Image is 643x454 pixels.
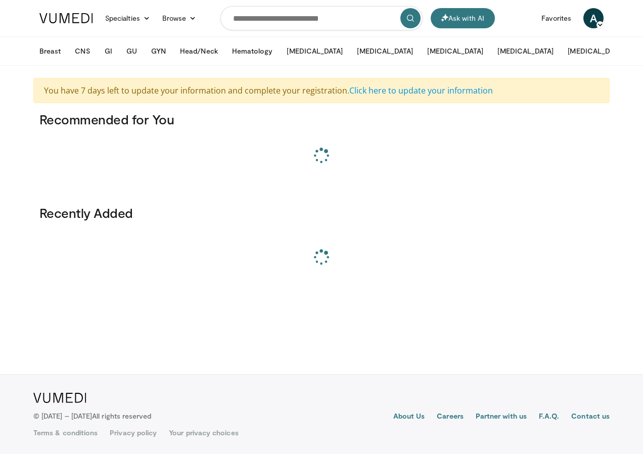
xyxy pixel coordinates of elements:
a: About Us [393,411,425,423]
a: Browse [156,8,203,28]
a: Favorites [535,8,577,28]
button: [MEDICAL_DATA] [562,41,630,61]
h3: Recommended for You [39,111,604,127]
button: [MEDICAL_DATA] [281,41,349,61]
a: Privacy policy [110,428,157,438]
button: Ask with AI [431,8,495,28]
a: Specialties [99,8,156,28]
a: Click here to update your information [349,85,493,96]
button: Hematology [226,41,279,61]
a: Your privacy choices [169,428,238,438]
a: Careers [437,411,464,423]
button: Breast [33,41,67,61]
button: [MEDICAL_DATA] [421,41,489,61]
button: Head/Neck [174,41,224,61]
button: GYN [145,41,172,61]
div: You have 7 days left to update your information and complete your registration. [33,78,610,103]
button: [MEDICAL_DATA] [351,41,419,61]
button: [MEDICAL_DATA] [491,41,560,61]
input: Search topics, interventions [220,6,423,30]
p: © [DATE] – [DATE] [33,411,152,421]
a: F.A.Q. [539,411,559,423]
a: Contact us [571,411,610,423]
a: A [583,8,604,28]
img: VuMedi Logo [33,393,86,403]
button: GI [99,41,118,61]
button: GU [120,41,143,61]
img: VuMedi Logo [39,13,93,23]
a: Terms & conditions [33,428,98,438]
a: Partner with us [476,411,527,423]
span: All rights reserved [92,412,151,420]
h3: Recently Added [39,205,604,221]
button: CNS [69,41,96,61]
